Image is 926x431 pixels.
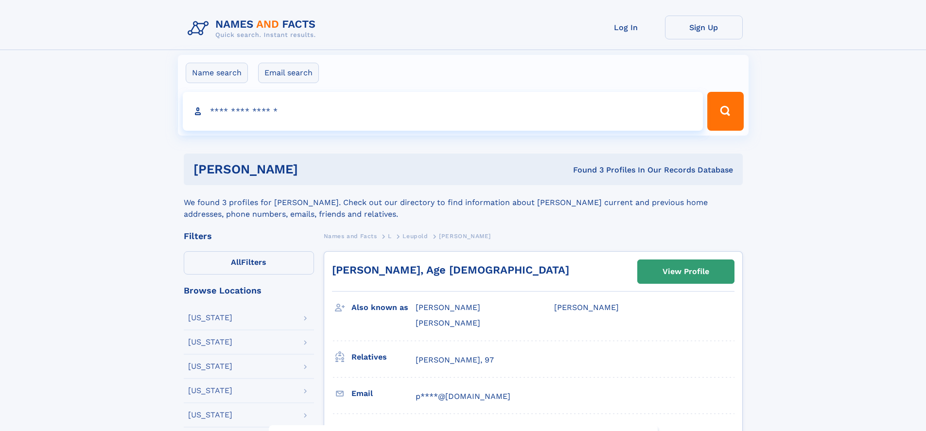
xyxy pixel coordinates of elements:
[416,355,494,365] a: [PERSON_NAME], 97
[416,303,480,312] span: [PERSON_NAME]
[663,260,709,283] div: View Profile
[388,230,392,242] a: L
[186,63,248,83] label: Name search
[188,411,232,419] div: [US_STATE]
[351,385,416,402] h3: Email
[351,349,416,365] h3: Relatives
[184,251,314,275] label: Filters
[188,338,232,346] div: [US_STATE]
[184,232,314,241] div: Filters
[231,258,241,267] span: All
[436,165,733,175] div: Found 3 Profiles In Our Records Database
[188,362,232,370] div: [US_STATE]
[183,92,703,131] input: search input
[402,233,428,240] span: Leupold
[184,16,324,42] img: Logo Names and Facts
[188,314,232,322] div: [US_STATE]
[402,230,428,242] a: Leupold
[258,63,319,83] label: Email search
[587,16,665,39] a: Log In
[707,92,743,131] button: Search Button
[324,230,377,242] a: Names and Facts
[388,233,392,240] span: L
[439,233,491,240] span: [PERSON_NAME]
[416,318,480,328] span: [PERSON_NAME]
[665,16,743,39] a: Sign Up
[554,303,619,312] span: [PERSON_NAME]
[184,286,314,295] div: Browse Locations
[332,264,569,276] a: [PERSON_NAME], Age [DEMOGRAPHIC_DATA]
[638,260,734,283] a: View Profile
[193,163,436,175] h1: [PERSON_NAME]
[184,185,743,220] div: We found 3 profiles for [PERSON_NAME]. Check out our directory to find information about [PERSON_...
[351,299,416,316] h3: Also known as
[188,387,232,395] div: [US_STATE]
